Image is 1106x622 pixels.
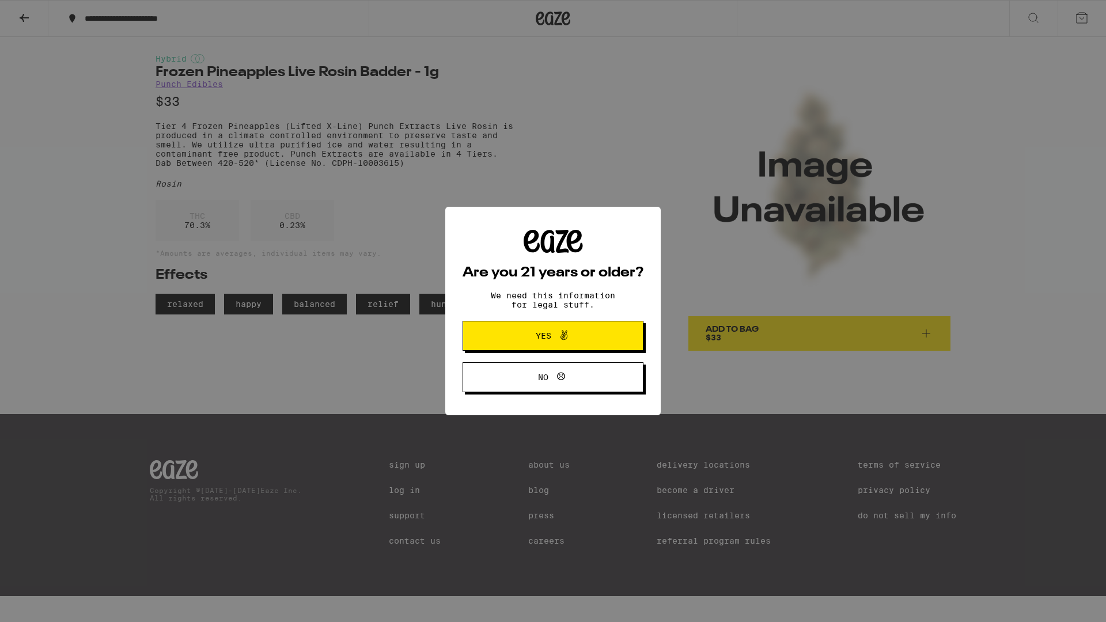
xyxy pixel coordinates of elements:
p: We need this information for legal stuff. [481,291,625,309]
span: No [538,373,548,381]
h2: Are you 21 years or older? [463,266,643,280]
span: Yes [536,332,551,340]
button: No [463,362,643,392]
button: Yes [463,321,643,351]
